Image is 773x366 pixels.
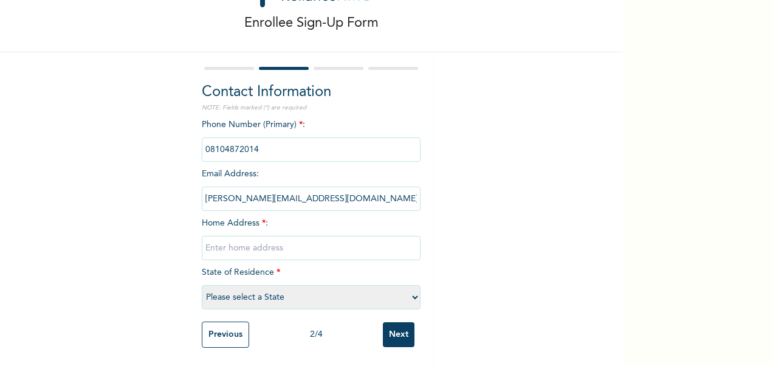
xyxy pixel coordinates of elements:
input: Previous [202,322,249,348]
p: NOTE: Fields marked (*) are required [202,103,421,112]
span: Phone Number (Primary) : [202,120,421,154]
input: Enter Primary Phone Number [202,137,421,162]
input: Enter email Address [202,187,421,211]
input: Next [383,322,414,347]
span: State of Residence [202,268,421,302]
input: Enter home address [202,236,421,260]
p: Enrollee Sign-Up Form [244,13,379,33]
span: Email Address : [202,170,421,203]
h2: Contact Information [202,81,421,103]
div: 2 / 4 [249,328,383,341]
span: Home Address : [202,219,421,252]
